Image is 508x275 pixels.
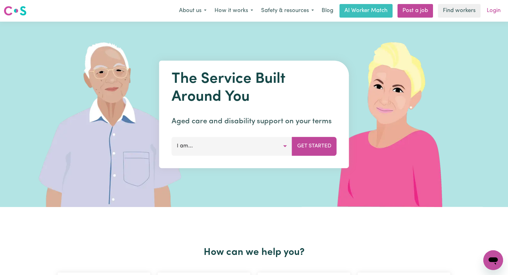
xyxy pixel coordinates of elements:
button: I am... [172,137,292,155]
img: Careseekers logo [4,5,27,16]
iframe: Button to launch messaging window [483,250,503,270]
button: Safety & resources [257,4,318,17]
a: Post a job [398,4,433,18]
a: Login [483,4,504,18]
a: AI Worker Match [339,4,393,18]
h2: How can we help you? [54,247,454,258]
a: Blog [318,4,337,18]
a: Careseekers logo [4,4,27,18]
button: About us [175,4,210,17]
p: Aged care and disability support on your terms [172,116,337,127]
h1: The Service Built Around You [172,70,337,106]
a: Find workers [438,4,481,18]
button: How it works [210,4,257,17]
button: Get Started [292,137,337,155]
